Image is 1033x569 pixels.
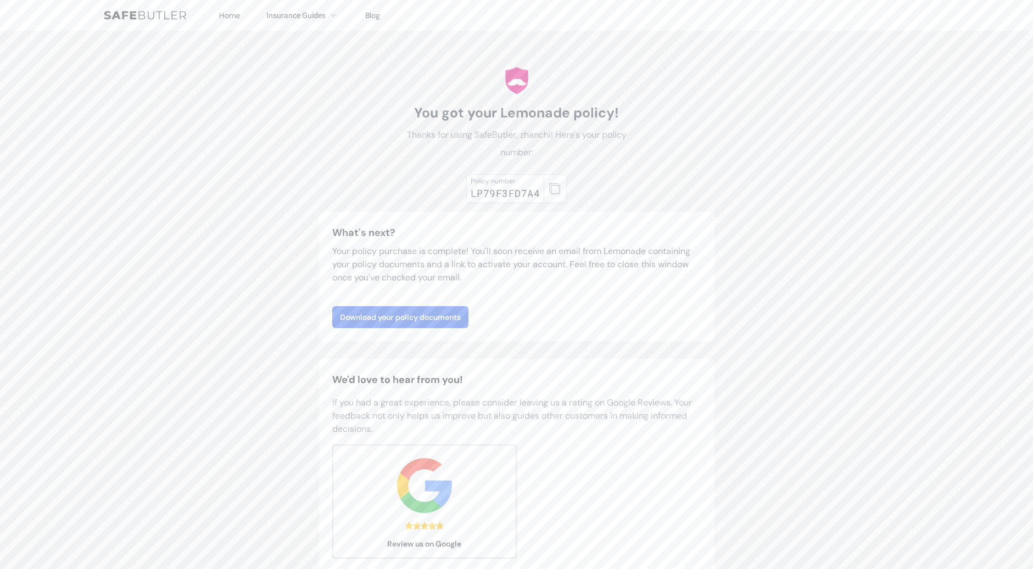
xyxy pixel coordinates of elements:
[219,10,240,20] a: Home
[471,185,540,201] div: LP79F3FD7A4
[332,372,701,387] h2: We'd love to hear from you!
[266,9,339,22] button: Insurance Guides
[365,10,380,20] a: Blog
[333,538,516,549] span: Review us on Google
[405,522,444,529] div: 5.0
[332,396,701,436] p: If you had a great experience, please consider leaving us a rating on Google Reviews. Your feedba...
[104,11,186,20] img: SafeButler Text Logo
[394,104,640,122] h1: You got your Lemonade policy!
[471,177,540,185] div: Policy number
[332,225,701,240] h3: What's next?
[397,458,452,513] img: google.svg
[332,245,701,284] p: Your policy purchase is complete! You'll soon receive an email from Lemonade containing your poli...
[332,444,517,559] a: Review us on Google
[332,306,468,328] a: Download your policy documents
[394,126,640,161] p: Thanks for using SafeButler, zhanchi! Here's your policy number:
